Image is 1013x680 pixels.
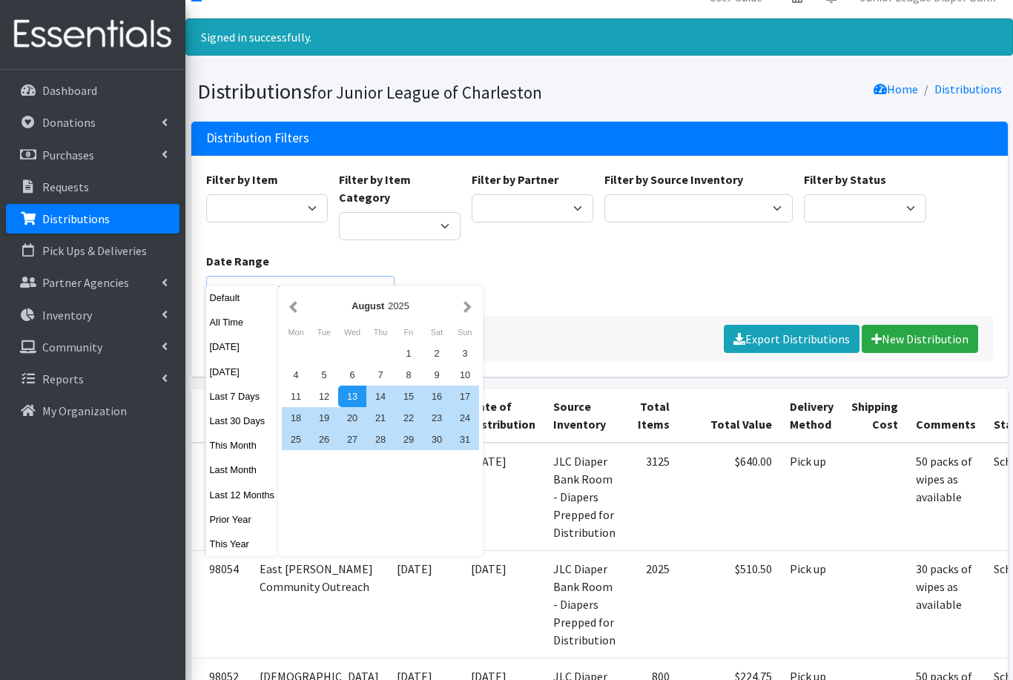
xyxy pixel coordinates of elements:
[423,407,451,429] div: 23
[423,364,451,386] div: 9
[423,343,451,364] div: 2
[206,311,279,333] button: All Time
[206,509,279,530] button: Prior Year
[6,236,179,265] a: Pick Ups & Deliveries
[907,550,985,658] td: 30 packs of wipes as available
[206,287,279,308] button: Default
[206,252,269,270] label: Date Range
[366,407,395,429] div: 21
[185,19,1013,56] div: Signed in successfully.
[6,204,179,234] a: Distributions
[907,389,985,443] th: Comments
[366,386,395,407] div: 14
[42,243,147,258] p: Pick Ups & Deliveries
[395,343,423,364] div: 1
[282,407,310,429] div: 18
[338,323,366,342] div: Wednesday
[724,325,859,353] a: Export Distributions
[191,389,251,443] th: ID
[206,361,279,383] button: [DATE]
[679,389,781,443] th: Total Value
[388,300,409,311] span: 2025
[206,435,279,456] button: This Month
[191,443,251,551] td: 98055
[282,364,310,386] div: 4
[366,429,395,450] div: 28
[462,443,544,551] td: [DATE]
[544,389,624,443] th: Source Inventory
[781,443,842,551] td: Pick up
[6,108,179,137] a: Donations
[338,386,366,407] div: 13
[934,82,1002,96] a: Distributions
[6,10,179,59] img: HumanEssentials
[366,323,395,342] div: Thursday
[310,407,338,429] div: 19
[310,429,338,450] div: 26
[451,386,479,407] div: 17
[42,308,92,323] p: Inventory
[423,429,451,450] div: 30
[395,407,423,429] div: 22
[6,76,179,105] a: Dashboard
[42,211,110,226] p: Distributions
[6,396,179,426] a: My Organization
[679,550,781,658] td: $510.50
[874,82,918,96] a: Home
[451,407,479,429] div: 24
[206,276,395,304] input: January 1, 2011 - December 31, 2011
[42,148,94,162] p: Purchases
[624,389,679,443] th: Total Items
[310,364,338,386] div: 5
[462,389,544,443] th: Date of Distribution
[395,386,423,407] div: 15
[781,389,842,443] th: Delivery Method
[451,429,479,450] div: 31
[544,550,624,658] td: JLC Diaper Bank Room - Diapers Prepped for Distribution
[311,82,542,103] small: for Junior League of Charleston
[352,300,384,311] strong: August
[282,429,310,450] div: 25
[206,386,279,407] button: Last 7 Days
[395,429,423,450] div: 29
[451,364,479,386] div: 10
[206,484,279,506] button: Last 12 Months
[42,275,129,290] p: Partner Agencies
[282,386,310,407] div: 11
[395,364,423,386] div: 8
[472,171,558,188] label: Filter by Partner
[6,140,179,170] a: Purchases
[310,323,338,342] div: Tuesday
[338,364,366,386] div: 6
[310,386,338,407] div: 12
[206,171,278,188] label: Filter by Item
[862,325,978,353] a: New Distribution
[339,171,461,206] label: Filter by Item Category
[804,171,886,188] label: Filter by Status
[842,389,907,443] th: Shipping Cost
[42,340,102,354] p: Community
[6,364,179,394] a: Reports
[206,131,309,146] h3: Distribution Filters
[338,429,366,450] div: 27
[206,410,279,432] button: Last 30 Days
[6,268,179,297] a: Partner Agencies
[197,79,594,105] h1: Distributions
[206,533,279,555] button: This Year
[6,172,179,202] a: Requests
[388,550,462,658] td: [DATE]
[624,443,679,551] td: 3125
[42,179,89,194] p: Requests
[366,364,395,386] div: 7
[395,323,423,342] div: Friday
[679,443,781,551] td: $640.00
[42,372,84,386] p: Reports
[462,550,544,658] td: [DATE]
[206,459,279,481] button: Last Month
[42,83,97,98] p: Dashboard
[6,300,179,330] a: Inventory
[423,386,451,407] div: 16
[451,323,479,342] div: Sunday
[42,403,127,418] p: My Organization
[6,332,179,362] a: Community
